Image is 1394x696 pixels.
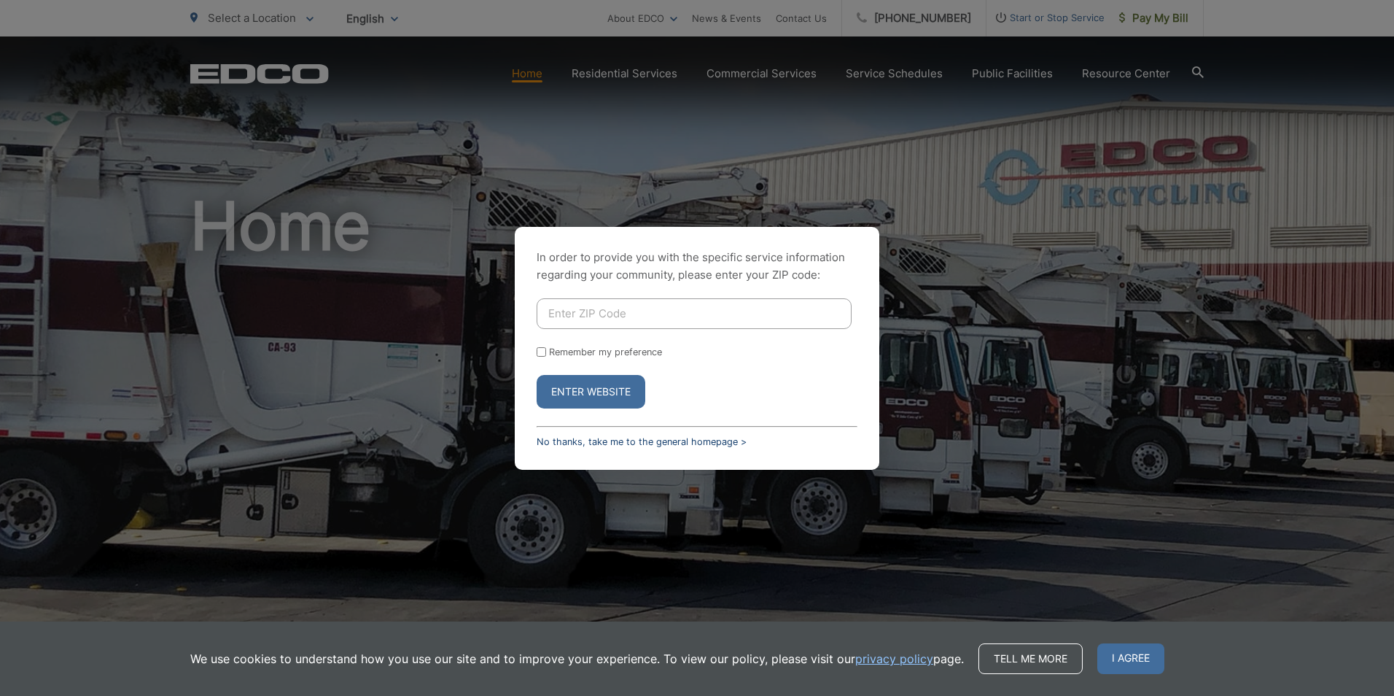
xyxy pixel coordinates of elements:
label: Remember my preference [549,347,662,357]
p: In order to provide you with the specific service information regarding your community, please en... [537,249,857,284]
button: Enter Website [537,375,645,409]
span: I agree [1097,643,1164,674]
a: privacy policy [855,650,933,668]
a: Tell me more [978,643,1083,674]
input: Enter ZIP Code [537,298,852,329]
a: No thanks, take me to the general homepage > [537,436,747,447]
p: We use cookies to understand how you use our site and to improve your experience. To view our pol... [190,650,964,668]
